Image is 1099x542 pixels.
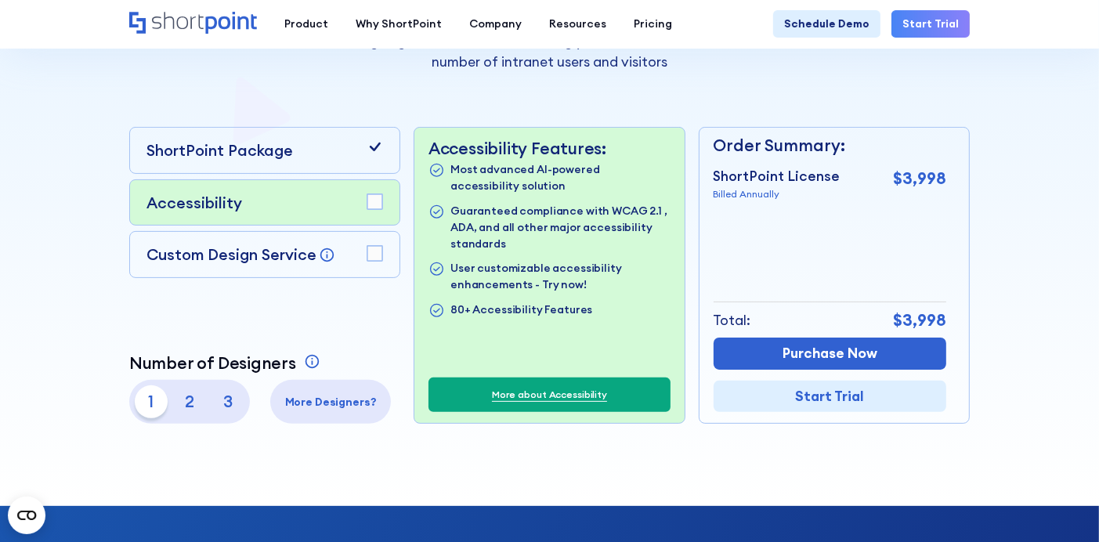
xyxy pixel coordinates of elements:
p: ShortPoint License [714,166,841,186]
button: Open CMP widget [8,497,45,534]
p: Total: [714,310,751,331]
p: ShortPoint Package [146,139,293,161]
p: 80+ Accessibility Features [450,302,592,320]
p: 1 [135,385,168,418]
p: User customizable accessibility enhancements - Try now! [450,260,671,293]
p: Billed Annually [714,187,841,201]
p: 3 [211,385,244,418]
p: More Designers? [276,394,385,410]
div: Pricing [634,16,672,32]
a: Home [129,12,257,35]
p: Accessibility [146,191,242,214]
iframe: Chat Widget [818,361,1099,542]
p: Custom Design Service [146,244,316,264]
p: $3,998 [893,308,946,333]
div: Resources [549,16,606,32]
a: Purchase Now [714,338,947,369]
p: 2 [173,385,206,418]
a: More about Accessibility [492,388,607,402]
a: Why ShortPoint [342,10,456,38]
div: Why ShortPoint [356,16,442,32]
div: Product [284,16,328,32]
a: Start Trial [891,10,970,38]
a: Schedule Demo [773,10,880,38]
p: Accessibility Features: [428,139,671,158]
a: Product [270,10,342,38]
a: Number of Designers [129,353,324,373]
div: Company [469,16,522,32]
p: Order Summary: [714,133,947,158]
a: Pricing [620,10,686,38]
a: Resources [536,10,620,38]
a: Company [456,10,536,38]
p: Guaranteed compliance with WCAG 2.1 , ADA, and all other major accessibility standards [450,203,671,252]
p: $3,998 [893,166,946,191]
a: Start Trial [714,381,947,412]
p: Number of Designers [129,353,296,373]
p: Most advanced AI-powered accessibility solution [450,161,671,194]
